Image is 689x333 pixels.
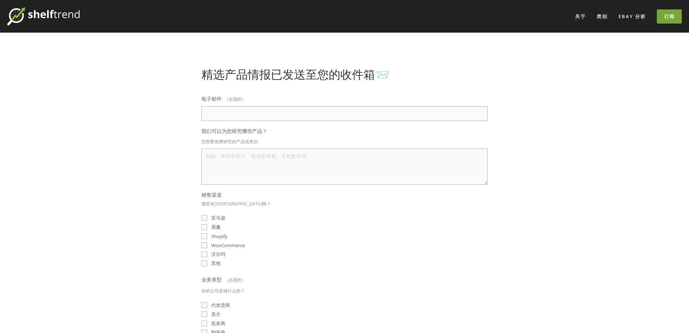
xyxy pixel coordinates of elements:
font: 电子邮件 [201,95,222,102]
a: eBay 分析 [614,11,651,22]
font: 批发商 [211,320,225,326]
input: 批发商 [201,321,207,326]
font: （必需的） [224,96,246,102]
font: eBay 分析 [618,13,646,20]
font: 类别 [597,13,608,20]
font: WooCommerce [211,242,245,249]
font: 业务类型 [201,276,222,283]
a: 订阅 [657,9,682,24]
font: 易趣 [211,224,221,230]
input: 卖方 [201,311,207,317]
font: 您想要免费研究的产品或类别 [201,138,258,145]
font: （必需的） [224,277,246,283]
font: 关于 [575,13,586,20]
font: 销售渠道 [201,191,222,198]
font: 订阅 [664,13,675,20]
input: 易趣 [201,224,207,230]
font: 沃尔玛 [211,251,225,257]
input: Shopify [201,233,207,239]
font: Shopify [211,233,227,240]
font: 其他 [211,260,221,266]
input: 其他 [201,261,207,266]
input: 沃尔玛 [201,251,207,257]
font: 精选产品情报已发送至您的收件箱📨 [201,66,390,82]
font: 代发货商 [211,302,230,308]
font: 亚马逊 [211,215,225,221]
input: WooCommerce [201,242,207,248]
font: 卖方 [211,311,221,317]
img: 货架趋势 [7,7,80,25]
input: 代发货商 [201,302,207,308]
font: 哪里有[DEMOGRAPHIC_DATA]啊？ [201,201,271,207]
font: 你的公司是做什么的？ [201,288,245,294]
input: 亚马逊 [201,215,207,221]
a: 关于 [570,11,591,22]
font: 我们可以为您研究哪些产品？ [201,128,267,134]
